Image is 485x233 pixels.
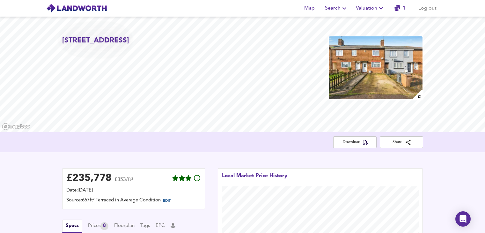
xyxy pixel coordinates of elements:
span: Search [325,4,348,13]
button: Prices8 [88,222,108,230]
span: Download [338,139,371,146]
h2: [STREET_ADDRESS] [62,36,129,46]
span: Log out [418,4,437,13]
button: Download [333,136,377,148]
div: Local Market Price History [222,172,287,186]
button: 1 [390,2,410,15]
a: 1 [394,4,406,13]
span: Share [385,139,418,146]
button: Valuation [353,2,387,15]
button: Search [322,2,351,15]
a: Mapbox homepage [2,123,30,130]
span: Map [302,4,317,13]
button: Tags [140,222,150,229]
img: search [412,89,423,100]
div: £ 235,778 [66,174,112,183]
div: 8 [100,222,108,230]
img: property [328,36,423,100]
img: logo [46,4,107,13]
button: Map [299,2,320,15]
button: Specs [62,220,82,233]
span: £353/ft² [114,177,133,186]
button: Share [380,136,423,148]
span: EDIT [163,199,171,203]
button: Log out [416,2,439,15]
div: Prices [88,222,108,230]
button: Floorplan [114,222,135,229]
span: Valuation [356,4,385,13]
div: Date: [DATE] [66,187,201,194]
div: Open Intercom Messenger [455,211,471,227]
div: Source: 667ft² Terraced in Average Condition [66,197,201,205]
button: EPC [156,222,165,229]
